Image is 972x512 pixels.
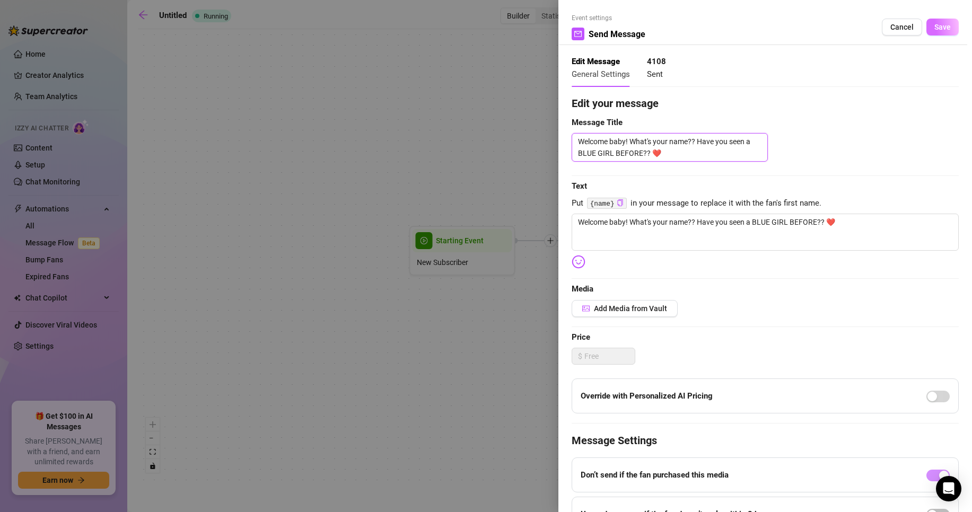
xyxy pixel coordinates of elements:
strong: Price [572,332,590,342]
strong: 4108 [647,57,666,66]
span: Event settings [572,13,645,23]
span: copy [617,199,624,206]
img: svg%3e [572,255,585,269]
span: mail [574,30,582,38]
strong: Text [572,181,587,191]
button: Save [926,19,959,36]
button: Add Media from Vault [572,300,678,317]
button: Click to Copy [617,199,624,207]
span: Sent [647,69,663,79]
span: General Settings [572,69,630,79]
strong: Don’t send if the fan purchased this media [581,470,729,480]
span: Cancel [890,23,914,31]
textarea: Welcome baby! What's your name?? Have you seen a BLUE GIRL BEFORE?? ❤️ [572,133,768,162]
strong: Override with Personalized AI Pricing [581,391,713,401]
strong: Edit your message [572,97,659,110]
span: Send Message [589,28,645,41]
div: Open Intercom Messenger [936,476,961,501]
span: picture [582,305,590,312]
h4: Message Settings [572,433,959,448]
span: Put in your message to replace it with the fan's first name. [572,197,959,210]
strong: Edit Message [572,57,620,66]
span: Add Media from Vault [594,304,667,313]
textarea: Welcome baby! What's your name?? Have you seen a BLUE GIRL BEFORE?? ❤️ [572,214,959,251]
button: Cancel [882,19,922,36]
strong: Message Title [572,118,623,127]
span: Save [934,23,951,31]
code: {name} [587,198,627,209]
input: Free [584,348,635,364]
strong: Media [572,284,593,294]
